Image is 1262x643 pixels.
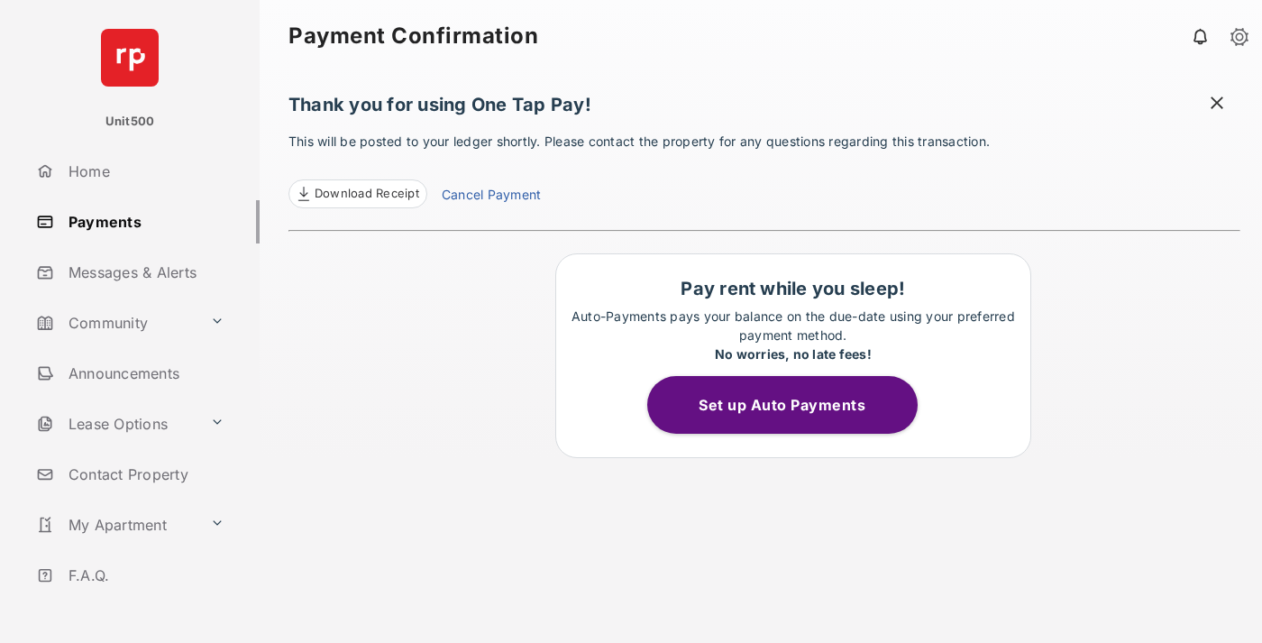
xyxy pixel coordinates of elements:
h1: Thank you for using One Tap Pay! [288,94,1240,124]
h1: Pay rent while you sleep! [565,278,1021,299]
a: Messages & Alerts [29,251,260,294]
a: Payments [29,200,260,243]
a: Set up Auto Payments [647,396,939,414]
a: My Apartment [29,503,203,547]
strong: Payment Confirmation [288,25,538,47]
a: Contact Property [29,453,260,496]
a: F.A.Q. [29,554,260,597]
p: Unit500 [105,113,155,131]
p: Auto-Payments pays your balance on the due-date using your preferred payment method. [565,307,1021,363]
a: Download Receipt [288,179,427,208]
a: Lease Options [29,402,203,446]
span: Download Receipt [315,185,419,203]
a: Announcements [29,352,260,395]
div: No worries, no late fees! [565,344,1021,363]
button: Set up Auto Payments [647,376,918,434]
a: Home [29,150,260,193]
a: Community [29,301,203,344]
img: svg+xml;base64,PHN2ZyB4bWxucz0iaHR0cDovL3d3dy53My5vcmcvMjAwMC9zdmciIHdpZHRoPSI2NCIgaGVpZ2h0PSI2NC... [101,29,159,87]
p: This will be posted to your ledger shortly. Please contact the property for any questions regardi... [288,132,1240,208]
a: Cancel Payment [442,185,541,208]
